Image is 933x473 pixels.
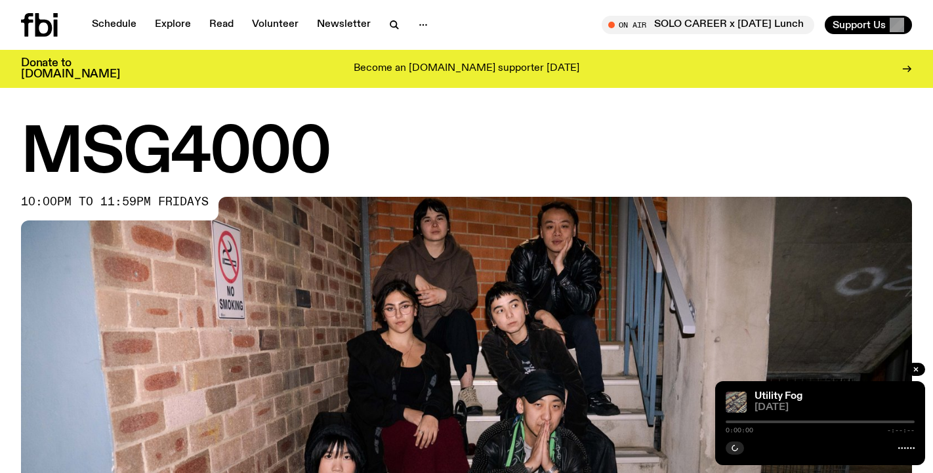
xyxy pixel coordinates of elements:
span: Support Us [833,19,886,31]
img: Cover of Andrea Taeggi's album Chaoticism You Can Do At Home [726,392,747,413]
h3: Donate to [DOMAIN_NAME] [21,58,120,80]
a: Read [201,16,241,34]
a: Utility Fog [755,391,802,401]
span: -:--:-- [887,427,915,434]
a: Volunteer [244,16,306,34]
span: 10:00pm to 11:59pm fridays [21,197,209,207]
button: Support Us [825,16,912,34]
h1: MSG4000 [21,125,912,184]
span: 0:00:00 [726,427,753,434]
p: Become an [DOMAIN_NAME] supporter [DATE] [354,63,579,75]
button: On AirSOLO CAREER x [DATE] Lunch [602,16,814,34]
a: Schedule [84,16,144,34]
a: Explore [147,16,199,34]
span: [DATE] [755,403,915,413]
a: Newsletter [309,16,379,34]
